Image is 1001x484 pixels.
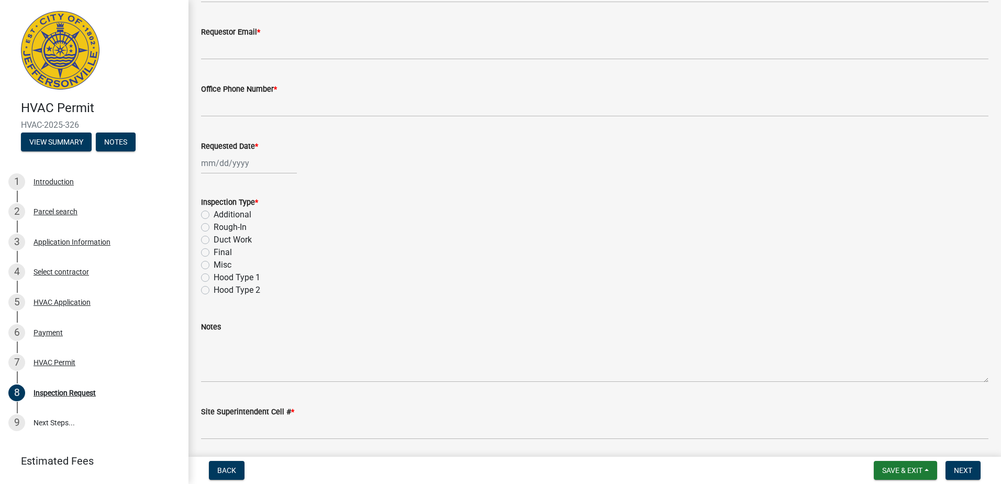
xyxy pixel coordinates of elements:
div: Parcel search [34,208,77,215]
wm-modal-confirm: Notes [96,138,136,147]
div: Application Information [34,238,110,246]
div: 5 [8,294,25,311]
div: 2 [8,203,25,220]
label: Hood Type 2 [214,284,260,296]
label: Notes [201,324,221,331]
div: 7 [8,354,25,371]
wm-modal-confirm: Summary [21,138,92,147]
div: 8 [8,384,25,401]
label: Requestor Email [201,29,260,36]
input: mm/dd/yyyy [201,152,297,174]
div: 9 [8,414,25,431]
span: Next [954,466,972,475]
button: Back [209,461,244,480]
div: 1 [8,173,25,190]
label: Inspection Type [201,199,258,206]
div: 3 [8,234,25,250]
label: Hood Type 1 [214,271,260,284]
div: Select contractor [34,268,89,276]
button: Save & Exit [874,461,937,480]
span: Back [217,466,236,475]
div: Payment [34,329,63,336]
span: HVAC-2025-326 [21,120,168,130]
span: Save & Exit [882,466,922,475]
label: Office Phone Number [201,86,277,93]
label: Requested Date [201,143,258,150]
h4: HVAC Permit [21,101,180,116]
label: Additional [214,208,251,221]
label: Final [214,246,232,259]
label: Rough-In [214,221,247,234]
a: Estimated Fees [8,450,172,471]
button: Notes [96,133,136,151]
button: View Summary [21,133,92,151]
label: Misc [214,259,231,271]
button: Next [946,461,981,480]
label: Site Superintendent Cell # [201,409,294,416]
div: Introduction [34,178,74,185]
div: Inspection Request [34,389,96,397]
div: 4 [8,263,25,280]
label: Duct Work [214,234,252,246]
div: HVAC Application [34,299,91,306]
div: HVAC Permit [34,359,75,366]
div: 6 [8,324,25,341]
img: City of Jeffersonville, Indiana [21,11,99,90]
